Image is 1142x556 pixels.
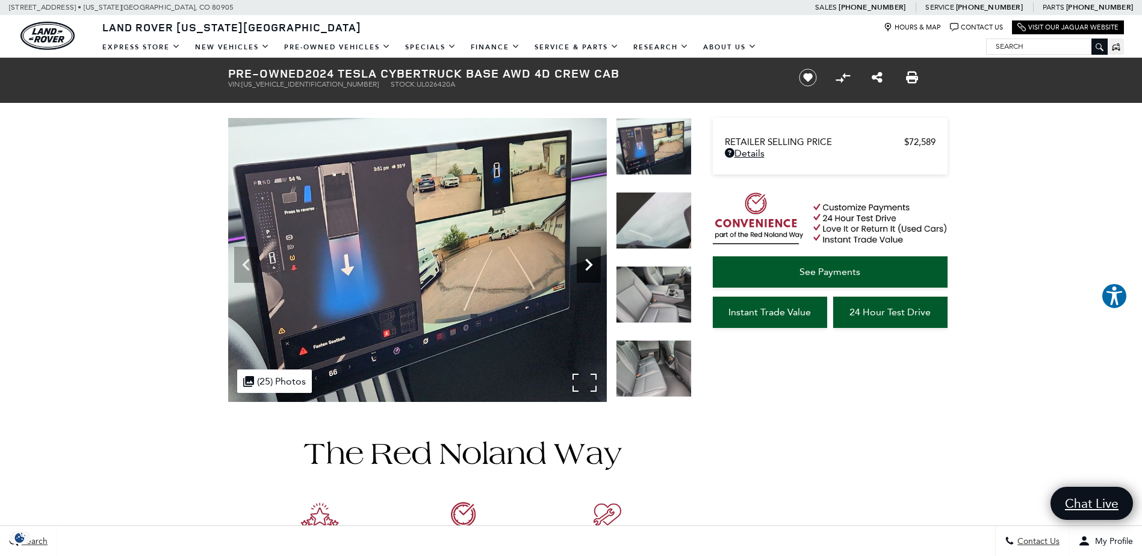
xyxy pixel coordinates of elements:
[1050,487,1133,520] a: Chat Live
[616,266,692,323] img: Used 2024 White Tesla Base image 22
[1090,536,1133,546] span: My Profile
[849,306,931,318] span: 24 Hour Test Drive
[1069,526,1142,556] button: Open user profile menu
[95,37,764,58] nav: Main Navigation
[577,247,601,283] div: Next
[799,266,860,277] span: See Payments
[839,2,905,12] a: [PHONE_NUMBER]
[527,37,626,58] a: Service & Parts
[228,67,779,80] h1: 2024 Tesla Cybertruck Base AWD 4D Crew Cab
[626,37,696,58] a: Research
[725,137,904,147] span: Retailer Selling Price
[1043,3,1064,11] span: Parts
[464,37,527,58] a: Finance
[725,147,936,159] a: Details
[815,3,837,11] span: Sales
[872,70,883,85] a: Share this Pre-Owned 2024 Tesla Cybertruck Base AWD 4D Crew Cab
[228,65,305,81] strong: Pre-Owned
[616,192,692,249] img: Used 2024 White Tesla Base image 21
[834,69,852,87] button: Compare Vehicle
[20,22,75,50] a: land-rover
[1059,495,1125,511] span: Chat Live
[884,23,941,32] a: Hours & Map
[1101,283,1128,312] aside: Accessibility Help Desk
[95,37,188,58] a: EXPRESS STORE
[6,531,34,544] div: Privacy Settings
[616,118,692,175] img: Used 2024 White Tesla Base image 20
[95,20,368,34] a: Land Rover [US_STATE][GEOGRAPHIC_DATA]
[616,340,692,397] img: Used 2024 White Tesla Base image 23
[234,247,258,283] div: Previous
[1101,283,1128,309] button: Explore your accessibility options
[728,306,811,318] span: Instant Trade Value
[906,70,918,85] a: Print this Pre-Owned 2024 Tesla Cybertruck Base AWD 4D Crew Cab
[102,20,361,34] span: Land Rover [US_STATE][GEOGRAPHIC_DATA]
[228,80,241,88] span: VIN:
[925,3,954,11] span: Service
[713,297,827,328] a: Instant Trade Value
[9,3,234,11] a: [STREET_ADDRESS] • [US_STATE][GEOGRAPHIC_DATA], CO 80905
[956,2,1023,12] a: [PHONE_NUMBER]
[833,297,948,328] a: 24 Hour Test Drive
[20,22,75,50] img: Land Rover
[241,80,379,88] span: [US_VEHICLE_IDENTIFICATION_NUMBER]
[228,118,607,402] img: Used 2024 White Tesla Base image 20
[725,137,936,147] a: Retailer Selling Price $72,589
[398,37,464,58] a: Specials
[277,37,398,58] a: Pre-Owned Vehicles
[1014,536,1060,546] span: Contact Us
[904,137,936,147] span: $72,589
[188,37,277,58] a: New Vehicles
[417,80,455,88] span: UL026420A
[696,37,764,58] a: About Us
[713,256,948,288] a: See Payments
[950,23,1003,32] a: Contact Us
[795,68,821,87] button: Save vehicle
[1017,23,1119,32] a: Visit Our Jaguar Website
[391,80,417,88] span: Stock:
[987,39,1107,54] input: Search
[1066,2,1133,12] a: [PHONE_NUMBER]
[237,369,312,393] div: (25) Photos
